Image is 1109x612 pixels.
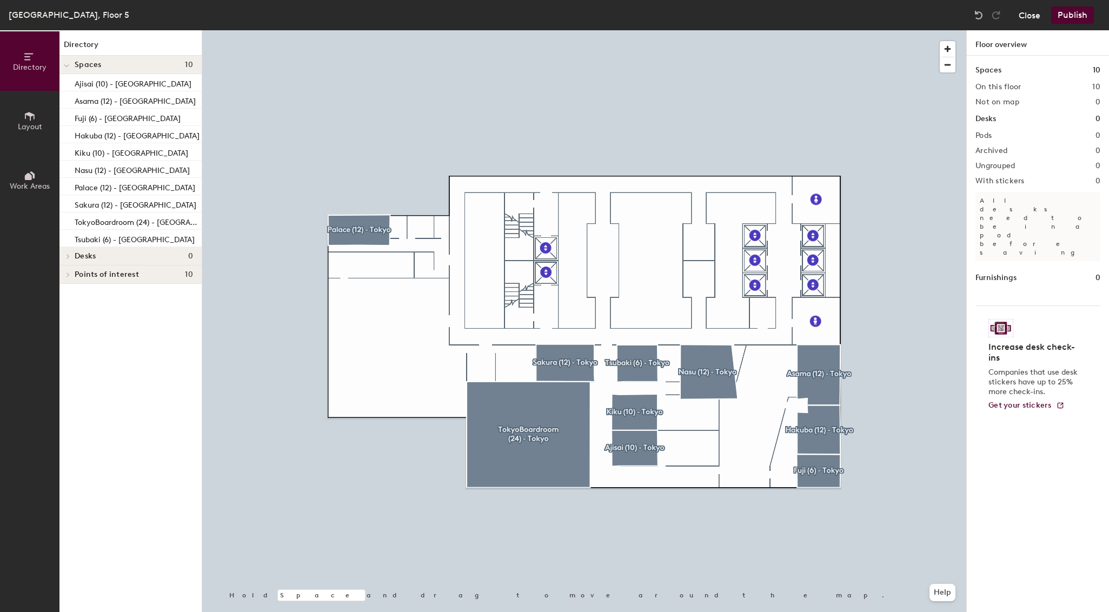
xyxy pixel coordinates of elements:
[1092,83,1100,91] h2: 10
[1095,131,1100,140] h2: 0
[185,270,193,279] span: 10
[975,113,996,125] h1: Desks
[75,197,196,210] p: Sakura (12) - [GEOGRAPHIC_DATA]
[975,98,1019,107] h2: Not on map
[1095,113,1100,125] h1: 0
[1095,147,1100,155] h2: 0
[75,128,200,141] p: Hakuba (12) - [GEOGRAPHIC_DATA]
[975,192,1100,261] p: All desks need to be in a pod before saving
[75,180,195,192] p: Palace (12) - [GEOGRAPHIC_DATA]
[975,64,1001,76] h1: Spaces
[1095,162,1100,170] h2: 0
[13,63,47,72] span: Directory
[75,61,102,69] span: Spaces
[1051,6,1094,24] button: Publish
[18,122,42,131] span: Layout
[75,252,96,261] span: Desks
[1093,64,1100,76] h1: 10
[988,401,1052,410] span: Get your stickers
[75,215,200,227] p: TokyoBoardroom (24) - [GEOGRAPHIC_DATA]
[988,401,1065,410] a: Get your stickers
[991,10,1001,21] img: Redo
[975,177,1025,185] h2: With stickers
[75,232,195,244] p: Tsubaki (6) - [GEOGRAPHIC_DATA]
[1019,6,1040,24] button: Close
[75,163,190,175] p: Nasu (12) - [GEOGRAPHIC_DATA]
[1095,177,1100,185] h2: 0
[75,94,196,106] p: Asama (12) - [GEOGRAPHIC_DATA]
[975,131,992,140] h2: Pods
[988,319,1013,337] img: Sticker logo
[10,182,50,191] span: Work Areas
[188,252,193,261] span: 0
[9,8,129,22] div: [GEOGRAPHIC_DATA], Floor 5
[185,61,193,69] span: 10
[1095,98,1100,107] h2: 0
[75,76,191,89] p: Ajisai (10) - [GEOGRAPHIC_DATA]
[75,111,181,123] p: Fuji (6) - [GEOGRAPHIC_DATA]
[975,162,1015,170] h2: Ungrouped
[59,39,202,56] h1: Directory
[1095,272,1100,284] h1: 0
[929,584,955,601] button: Help
[975,147,1007,155] h2: Archived
[988,342,1081,363] h4: Increase desk check-ins
[975,83,1021,91] h2: On this floor
[988,368,1081,397] p: Companies that use desk stickers have up to 25% more check-ins.
[75,145,188,158] p: Kiku (10) - [GEOGRAPHIC_DATA]
[967,30,1109,56] h1: Floor overview
[75,270,139,279] span: Points of interest
[975,272,1017,284] h1: Furnishings
[973,10,984,21] img: Undo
